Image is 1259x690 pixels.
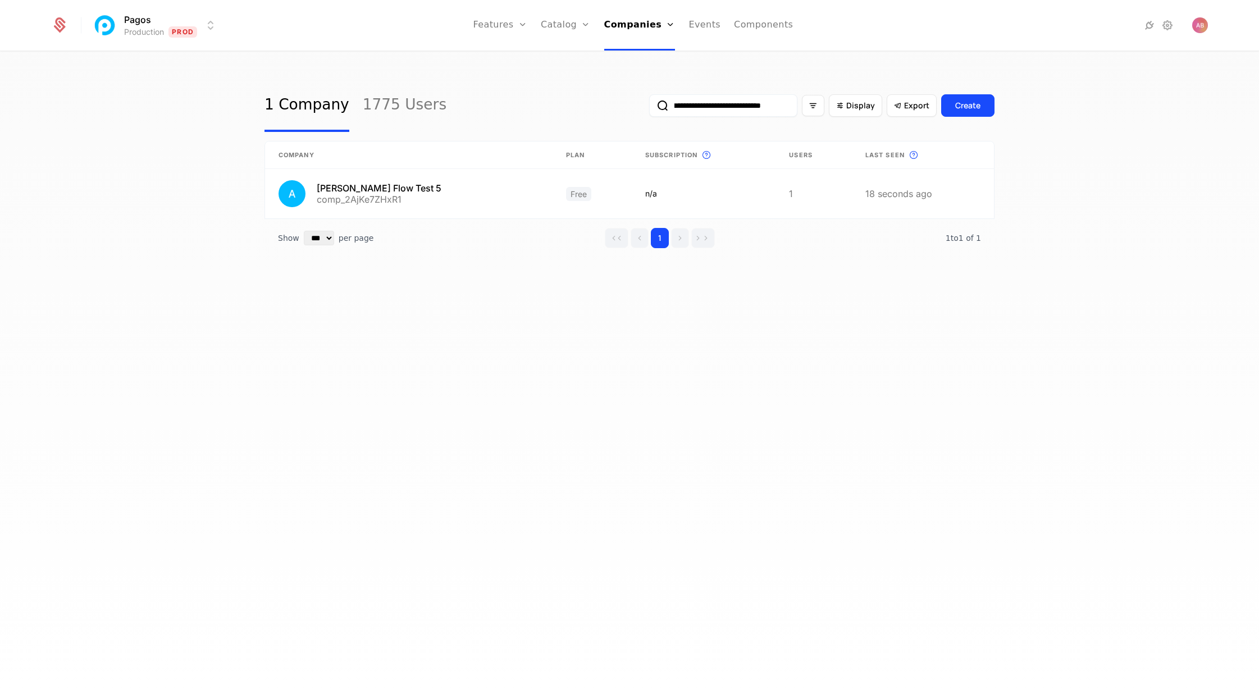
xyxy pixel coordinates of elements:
[95,13,217,38] button: Select environment
[339,232,374,244] span: per page
[846,100,875,111] span: Display
[605,228,628,248] button: Go to first page
[887,94,937,117] button: Export
[363,79,446,132] a: 1775 Users
[946,234,981,243] span: 1
[645,150,697,160] span: Subscription
[265,141,553,169] th: Company
[1143,19,1156,32] a: Integrations
[124,26,164,38] div: Production
[671,228,689,248] button: Go to next page
[264,219,995,257] div: Table pagination
[829,94,882,117] button: Display
[1192,17,1208,33] button: Open user button
[802,95,824,116] button: Filter options
[124,13,151,26] span: Pagos
[776,141,852,169] th: Users
[1161,19,1174,32] a: Settings
[264,79,349,132] a: 1 Company
[168,26,197,38] span: Prod
[605,228,715,248] div: Page navigation
[304,231,334,245] select: Select page size
[904,100,929,111] span: Export
[553,141,632,169] th: Plan
[691,228,715,248] button: Go to last page
[278,232,299,244] span: Show
[92,12,118,39] img: Pagos
[946,234,976,243] span: 1 to 1 of
[631,228,649,248] button: Go to previous page
[651,228,669,248] button: Go to page 1
[865,150,905,160] span: Last seen
[1192,17,1208,33] img: Andy Barker
[941,94,995,117] button: Create
[955,100,980,111] div: Create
